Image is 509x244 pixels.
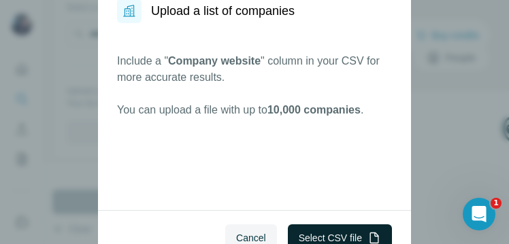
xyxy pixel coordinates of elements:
[491,198,502,209] span: 1
[117,102,392,118] p: You can upload a file with up to .
[151,1,295,20] h1: Upload a list of companies
[267,104,361,116] span: 10,000 companies
[168,55,261,67] span: Company website
[117,53,392,86] p: Include a " " column in your CSV for more accurate results.
[463,198,495,230] iframe: Intercom live chat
